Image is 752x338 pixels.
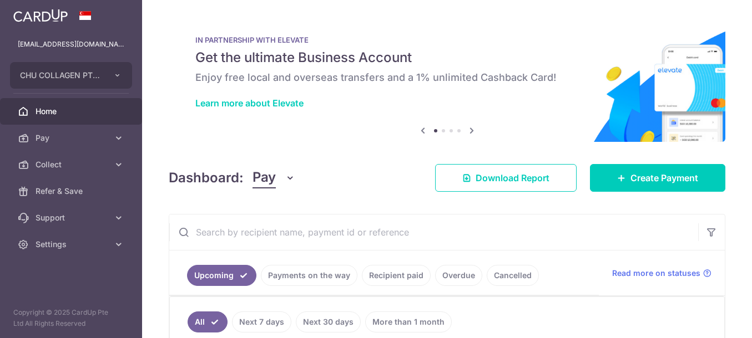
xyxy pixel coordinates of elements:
[187,265,256,286] a: Upcoming
[681,305,741,332] iframe: Opens a widget where you can find more information
[630,171,698,185] span: Create Payment
[590,164,725,192] a: Create Payment
[612,268,711,279] a: Read more on statuses
[13,9,68,22] img: CardUp
[435,265,482,286] a: Overdue
[36,186,109,197] span: Refer & Save
[232,311,291,332] a: Next 7 days
[195,71,699,84] h6: Enjoy free local and overseas transfers and a 1% unlimited Cashback Card!
[435,164,577,192] a: Download Report
[296,311,361,332] a: Next 30 days
[362,265,431,286] a: Recipient paid
[195,35,699,44] p: IN PARTNERSHIP WITH ELEVATE
[169,168,244,188] h4: Dashboard:
[253,167,276,188] span: Pay
[169,18,725,142] img: Renovation banner
[365,311,452,332] a: More than 1 month
[36,212,109,223] span: Support
[36,132,109,144] span: Pay
[195,49,699,66] h5: Get the ultimate Business Account
[10,62,132,89] button: CHU COLLAGEN PTE. LTD.
[612,268,700,279] span: Read more on statuses
[18,39,124,50] p: [EMAIL_ADDRESS][DOMAIN_NAME]
[195,98,304,109] a: Learn more about Elevate
[36,239,109,250] span: Settings
[36,106,109,117] span: Home
[253,167,295,188] button: Pay
[169,214,698,250] input: Search by recipient name, payment id or reference
[476,171,549,185] span: Download Report
[20,70,102,81] span: CHU COLLAGEN PTE. LTD.
[188,311,228,332] a: All
[487,265,539,286] a: Cancelled
[36,159,109,170] span: Collect
[261,265,357,286] a: Payments on the way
